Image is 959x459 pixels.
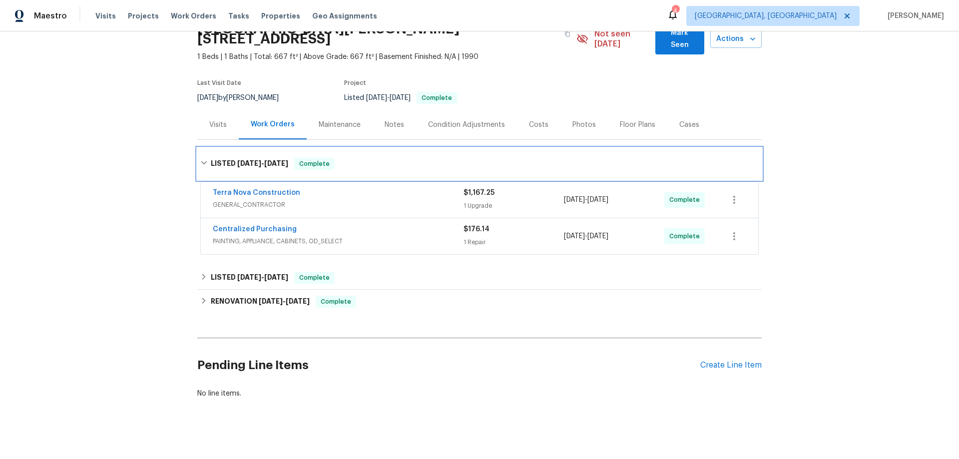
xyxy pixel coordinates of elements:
div: by [PERSON_NAME] [197,92,291,104]
span: [PERSON_NAME] [884,11,944,21]
span: - [564,231,608,241]
div: Photos [572,120,596,130]
span: GENERAL_CONTRACTOR [213,200,464,210]
span: - [366,94,411,101]
span: [GEOGRAPHIC_DATA], [GEOGRAPHIC_DATA] [695,11,837,21]
span: Work Orders [171,11,216,21]
h6: LISTED [211,158,288,170]
h2: Pending Line Items [197,342,700,389]
div: No line items. [197,389,762,399]
span: [DATE] [197,94,218,101]
span: Complete [317,297,355,307]
span: Complete [418,95,456,101]
button: Copy Address [558,25,576,43]
span: [DATE] [259,298,283,305]
div: RENOVATION [DATE]-[DATE]Complete [197,290,762,314]
span: Not seen [DATE] [594,29,649,49]
div: Visits [209,120,227,130]
button: Actions [710,30,762,48]
span: Complete [295,159,334,169]
span: Project [344,80,366,86]
span: [DATE] [587,233,608,240]
h2: [GEOGRAPHIC_DATA][PERSON_NAME][STREET_ADDRESS] [197,24,558,44]
a: Centralized Purchasing [213,226,297,233]
span: [DATE] [587,196,608,203]
span: Tasks [228,12,249,19]
div: Floor Plans [620,120,655,130]
span: - [237,274,288,281]
span: Projects [128,11,159,21]
span: Complete [295,273,334,283]
span: - [259,298,310,305]
span: Visits [95,11,116,21]
span: [DATE] [264,274,288,281]
span: [DATE] [264,160,288,167]
div: LISTED [DATE]-[DATE]Complete [197,266,762,290]
span: [DATE] [564,233,585,240]
div: Costs [529,120,548,130]
div: 1 Repair [464,237,564,247]
span: [DATE] [564,196,585,203]
span: Mark Seen [663,27,696,51]
span: $1,167.25 [464,189,494,196]
button: Mark Seen [655,24,704,54]
div: Create Line Item [700,361,762,370]
div: Condition Adjustments [428,120,505,130]
div: Cases [679,120,699,130]
span: [DATE] [237,160,261,167]
span: PAINTING, APPLIANCE, CABINETS, OD_SELECT [213,236,464,246]
div: Maintenance [319,120,361,130]
span: Actions [718,33,754,45]
span: $176.14 [464,226,489,233]
div: Notes [385,120,404,130]
span: 1 Beds | 1 Baths | Total: 667 ft² | Above Grade: 667 ft² | Basement Finished: N/A | 1990 [197,52,576,62]
span: - [237,160,288,167]
span: Complete [669,231,704,241]
span: Maestro [34,11,67,21]
span: Geo Assignments [312,11,377,21]
div: Work Orders [251,119,295,129]
span: Properties [261,11,300,21]
a: Terra Nova Construction [213,189,300,196]
div: 1 Upgrade [464,201,564,211]
span: Last Visit Date [197,80,241,86]
span: [DATE] [237,274,261,281]
span: Complete [669,195,704,205]
h6: LISTED [211,272,288,284]
span: [DATE] [366,94,387,101]
h6: RENOVATION [211,296,310,308]
span: - [564,195,608,205]
div: 4 [672,6,679,16]
span: [DATE] [286,298,310,305]
span: [DATE] [390,94,411,101]
div: LISTED [DATE]-[DATE]Complete [197,148,762,180]
span: Listed [344,94,457,101]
